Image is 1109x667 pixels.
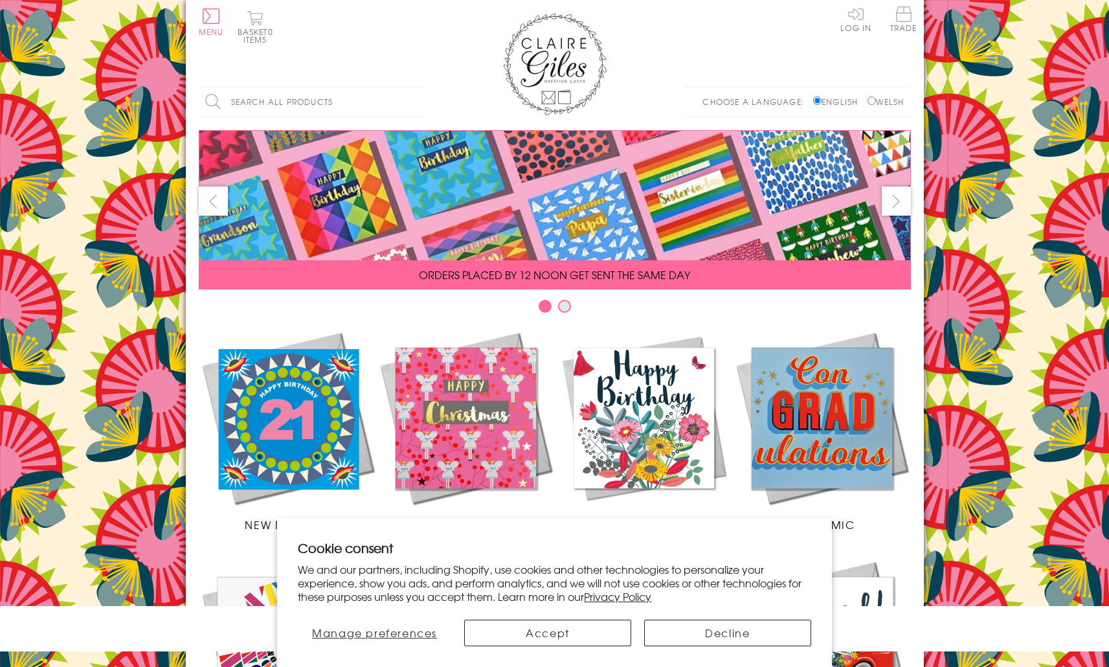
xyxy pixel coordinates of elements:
span: Academic [789,517,855,532]
button: Menu [199,8,224,36]
span: Trade [890,6,917,32]
span: Christmas [432,517,498,532]
button: prev [199,187,228,216]
a: Log In [840,6,871,32]
button: Carousel Page 2 [558,300,571,313]
a: Academic [733,329,911,532]
a: Privacy Policy [584,589,651,604]
span: Menu [199,26,224,38]
span: 0 items [243,26,273,45]
p: Choose a language: [702,96,811,107]
button: next [882,187,911,216]
span: New Releases [245,517,330,532]
input: Welsh [868,96,876,105]
img: Claire Giles Greetings Cards [503,13,607,115]
span: Birthdays [612,517,675,532]
button: Decline [644,620,811,646]
input: English [813,96,822,105]
button: Basket0 items [238,10,273,43]
a: Christmas [377,329,555,532]
label: English [813,96,864,107]
button: Manage preferences [298,620,451,646]
a: New Releases [199,329,377,532]
p: We and our partners, including Shopify, use cookies and other technologies to personalize your ex... [298,563,811,603]
button: Carousel Page 1 (Current Slide) [539,300,552,313]
h2: Cookie consent [298,539,811,557]
span: ORDERS PLACED BY 12 NOON GET SENT THE SAME DAY [419,267,690,282]
button: Accept [464,620,631,646]
a: Birthdays [555,329,733,532]
div: Carousel Pagination [199,299,911,319]
a: Trade [890,6,917,34]
input: Search [412,87,425,117]
label: Welsh [868,96,904,107]
span: Manage preferences [312,625,437,640]
input: Search all products [199,87,425,117]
